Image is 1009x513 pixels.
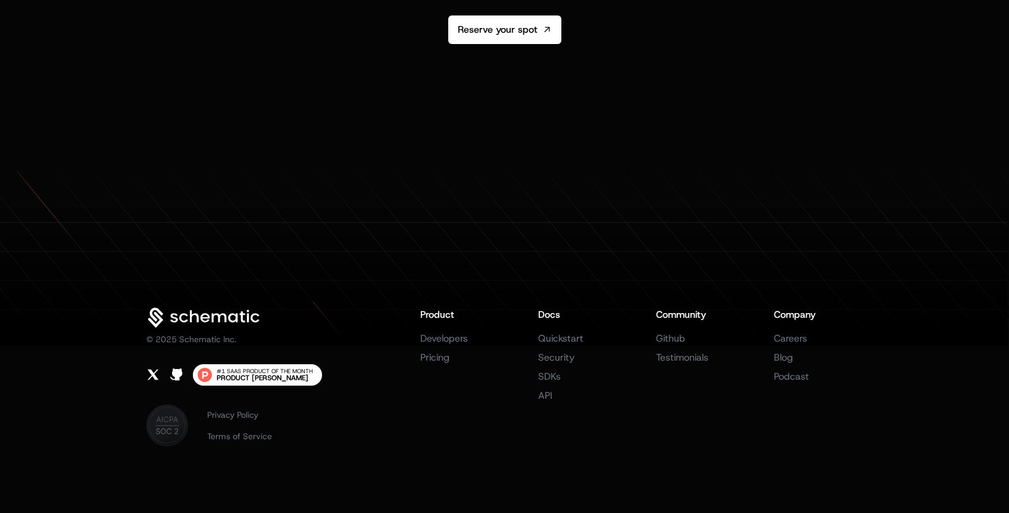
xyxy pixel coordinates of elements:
a: Security [538,351,574,364]
a: Reserve your spot [448,15,561,44]
a: Github [170,368,183,381]
a: Testimonials [656,351,708,364]
h3: Company [774,308,863,322]
a: SDKs [538,370,561,383]
span: #1 SaaS Product of the Month [217,368,313,374]
p: © 2025 Schematic Inc. [146,333,236,345]
a: Github [656,332,685,345]
a: #1 SaaS Product of the MonthProduct [PERSON_NAME] [193,364,322,386]
h3: Docs [538,308,627,322]
a: Careers [774,332,807,345]
a: API [538,389,552,402]
a: Terms of Service [207,430,272,442]
a: Privacy Policy [207,409,272,421]
a: Developers [420,332,468,345]
a: Pricing [420,351,449,364]
h3: Product [420,308,510,322]
img: SOC II & Aicapa [146,405,188,446]
a: X [146,368,160,381]
h3: Community [656,308,745,322]
a: Quickstart [538,332,583,345]
a: Blog [774,351,793,364]
span: Product [PERSON_NAME] [217,374,308,381]
a: Podcast [774,370,809,383]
